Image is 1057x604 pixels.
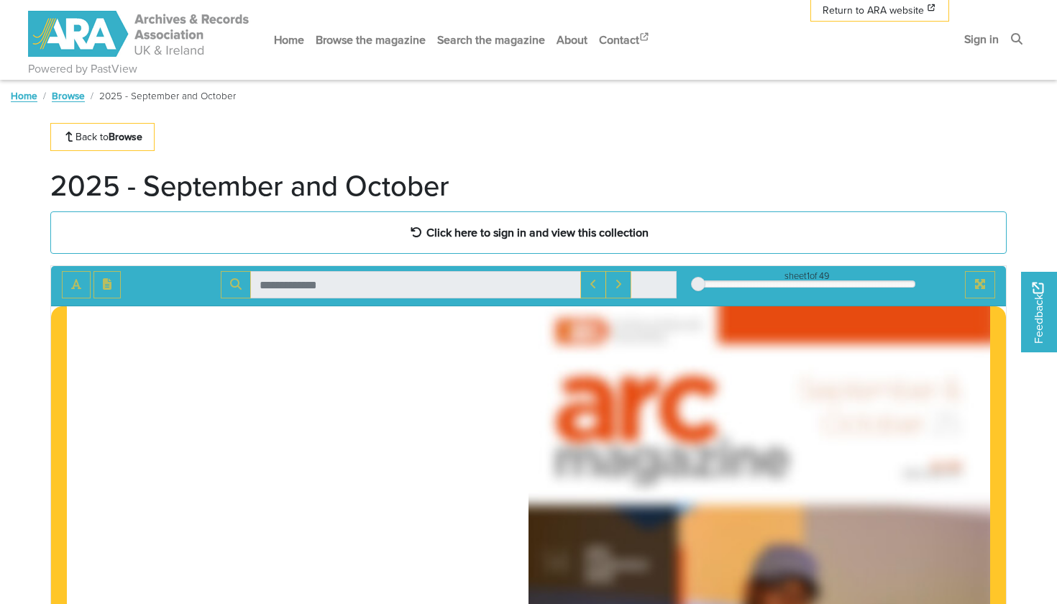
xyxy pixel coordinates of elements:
a: Home [268,21,310,59]
a: Sign in [958,20,1005,58]
a: ARA - ARC Magazine | Powered by PastView logo [28,3,251,65]
h1: 2025 - September and October [50,168,449,203]
a: Back toBrowse [50,123,155,151]
button: Previous Match [580,271,606,298]
button: Next Match [605,271,631,298]
span: Return to ARA website [823,3,924,18]
a: Click here to sign in and view this collection [50,211,1007,254]
div: sheet of 49 [698,269,915,283]
span: 2025 - September and October [99,88,236,103]
button: Toggle text selection (Alt+T) [62,271,91,298]
a: Browse the magazine [310,21,431,59]
a: Powered by PastView [28,60,137,78]
button: Open transcription window [93,271,121,298]
img: ARA - ARC Magazine | Powered by PastView [28,11,251,57]
button: Search [221,271,251,298]
span: 1 [807,269,810,283]
strong: Click here to sign in and view this collection [426,224,649,240]
strong: Browse [109,129,142,144]
input: Search for [250,271,581,298]
a: Browse [52,88,85,103]
a: About [551,21,593,59]
a: Search the magazine [431,21,551,59]
span: Feedback [1030,283,1047,344]
a: Would you like to provide feedback? [1021,272,1057,352]
a: Contact [593,21,656,59]
a: Home [11,88,37,103]
button: Full screen mode [965,271,995,298]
